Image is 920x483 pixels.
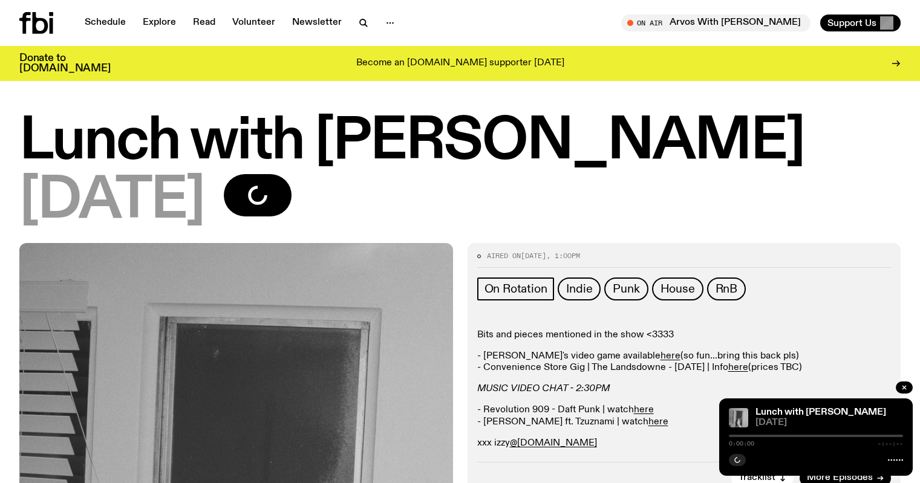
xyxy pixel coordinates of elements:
h3: Donate to [DOMAIN_NAME] [19,53,111,74]
span: House [661,282,695,296]
p: xxx izzy [477,438,892,449]
button: Support Us [820,15,901,31]
a: Explore [135,15,183,31]
a: here [661,351,680,361]
a: here [728,363,748,372]
span: Tracklist [739,473,775,482]
a: Punk [604,277,648,300]
a: Volunteer [225,15,282,31]
a: @[DOMAIN_NAME] [510,438,597,448]
h1: Lunch with [PERSON_NAME] [19,115,901,169]
p: - [PERSON_NAME]'s video game available (so fun...bring this back pls) - Convenience Store Gig | T... [477,351,892,374]
span: , 1:00pm [546,251,580,261]
span: RnB [716,282,737,296]
a: Schedule [77,15,133,31]
a: Newsletter [285,15,349,31]
a: Lunch with [PERSON_NAME] [755,407,886,417]
button: On AirArvos With [PERSON_NAME] [621,15,811,31]
span: -:--:-- [878,441,903,447]
p: Become an [DOMAIN_NAME] supporter [DATE] [356,58,564,69]
a: here [648,417,668,427]
a: House [652,277,703,300]
span: Punk [613,282,639,296]
p: - Revolution 909 - Daft Punk | watch - [PERSON_NAME] ft. Tzuznami | watch [477,404,892,427]
a: On Rotation [477,277,555,300]
p: Bits and pieces mentioned in the show <3333 [477,329,892,341]
span: [DATE] [521,251,546,261]
span: On Rotation [484,282,547,296]
a: here [634,405,654,415]
a: RnB [707,277,746,300]
span: Indie [566,282,592,296]
span: Support Us [827,18,876,28]
span: [DATE] [755,418,903,427]
a: Read [186,15,223,31]
img: black and white photo of someone holding their hand to the air. you can see two windows in the ba... [729,408,748,427]
span: Aired on [487,251,521,261]
span: More Episodes [807,473,873,482]
span: [DATE] [19,174,204,229]
a: Indie [558,277,601,300]
em: MUSIC VIDEO CHAT - 2:30PM [477,384,610,394]
span: 0:00:00 [729,441,754,447]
